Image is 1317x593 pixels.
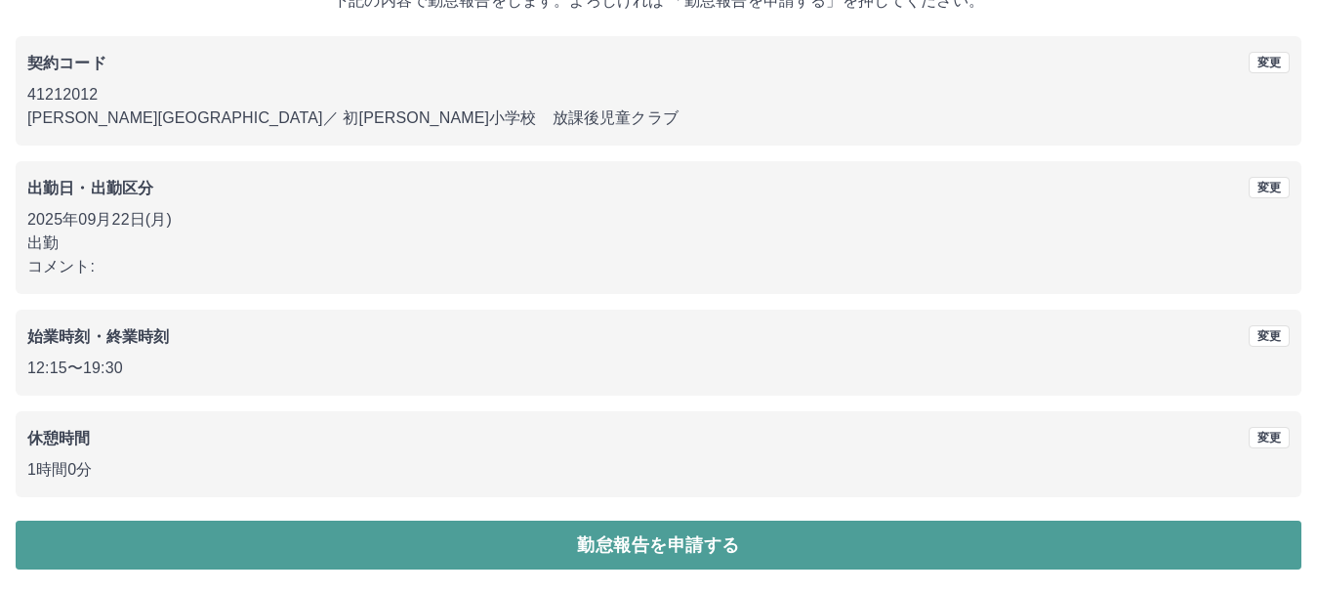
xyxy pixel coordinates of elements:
b: 契約コード [27,55,106,71]
p: 1時間0分 [27,458,1290,482]
p: 出勤 [27,232,1290,255]
p: [PERSON_NAME][GEOGRAPHIC_DATA] ／ 初[PERSON_NAME]小学校 放課後児童クラブ [27,106,1290,130]
p: 41212012 [27,83,1290,106]
b: 出勤日・出勤区分 [27,180,153,196]
p: コメント: [27,255,1290,278]
button: 変更 [1249,177,1290,198]
b: 始業時刻・終業時刻 [27,328,169,345]
button: 変更 [1249,52,1290,73]
button: 勤怠報告を申請する [16,521,1301,570]
b: 休憩時間 [27,430,91,446]
button: 変更 [1249,325,1290,347]
button: 変更 [1249,427,1290,448]
p: 12:15 〜 19:30 [27,357,1290,380]
p: 2025年09月22日(月) [27,208,1290,232]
